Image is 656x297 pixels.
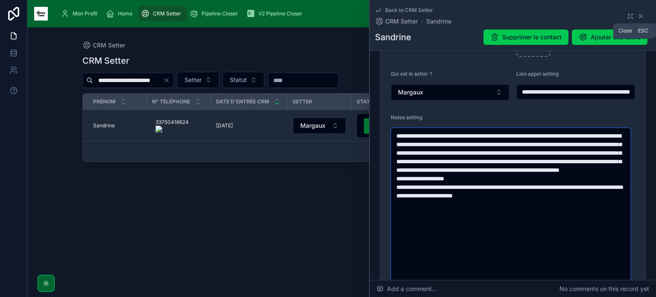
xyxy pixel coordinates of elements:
span: Margaux [398,88,423,97]
span: Close [618,27,632,34]
span: Lien appel setting [516,71,559,77]
a: Sandrine [93,122,142,129]
button: Select Button [177,72,219,88]
a: Mon Profil [58,6,103,21]
span: Setter [184,76,202,84]
a: Home [103,6,138,21]
button: Clear [163,77,173,84]
span: Statut du lead [357,98,401,105]
span: Qui est le setter ? [391,71,432,77]
div: scrollable content [55,4,622,23]
img: actions-icon.png [155,126,189,132]
a: [DATE] [216,122,282,129]
span: Esc [636,27,650,34]
span: Back to CRM Setter [385,7,433,14]
a: 33750416624 [152,115,206,136]
span: Statut [230,76,247,84]
a: V2 Pipeline Closer [244,6,308,21]
span: CRM Setter [93,41,125,50]
span: CRM Setter [153,10,181,17]
span: Notes setting [391,114,422,121]
a: Back to CRM Setter [375,7,433,14]
span: Date d'entrée CRM [216,98,269,105]
button: Supprimer le contact [483,29,568,45]
span: [DATE] [216,122,233,129]
a: Pipeline Closer [187,6,244,21]
span: Prénom [93,98,115,105]
span: V2 Pipeline Closer [258,10,302,17]
a: Sandrine [426,17,451,26]
h1: Sandrine [375,31,411,43]
button: Select Button [391,84,510,100]
button: Select Button [357,114,413,137]
button: Ajouter une tâche [572,29,647,45]
h1: CRM Setter [82,55,129,67]
span: Margaux [300,121,325,130]
button: Select Button [223,72,264,88]
span: Add a comment... [377,285,437,293]
span: Mon Profil [73,10,97,17]
span: Sandrine [93,122,115,129]
onoff-telecom-ce-phone-number-wrapper: 33750416624 [155,119,189,125]
span: N° Téléphone [152,98,190,105]
img: App logo [34,7,48,21]
span: Home [118,10,132,17]
span: Pipeline Closer [202,10,238,17]
a: Select Button [357,114,413,138]
span: Supprimer le contact [502,33,562,41]
span: Ajouter une tâche [591,33,641,41]
span: Setter [293,98,312,105]
button: Select Button [293,118,346,134]
a: CRM Setter [375,17,418,26]
a: CRM Setter [82,41,125,50]
span: CRM Setter [385,17,418,26]
a: CRM Setter [138,6,187,21]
